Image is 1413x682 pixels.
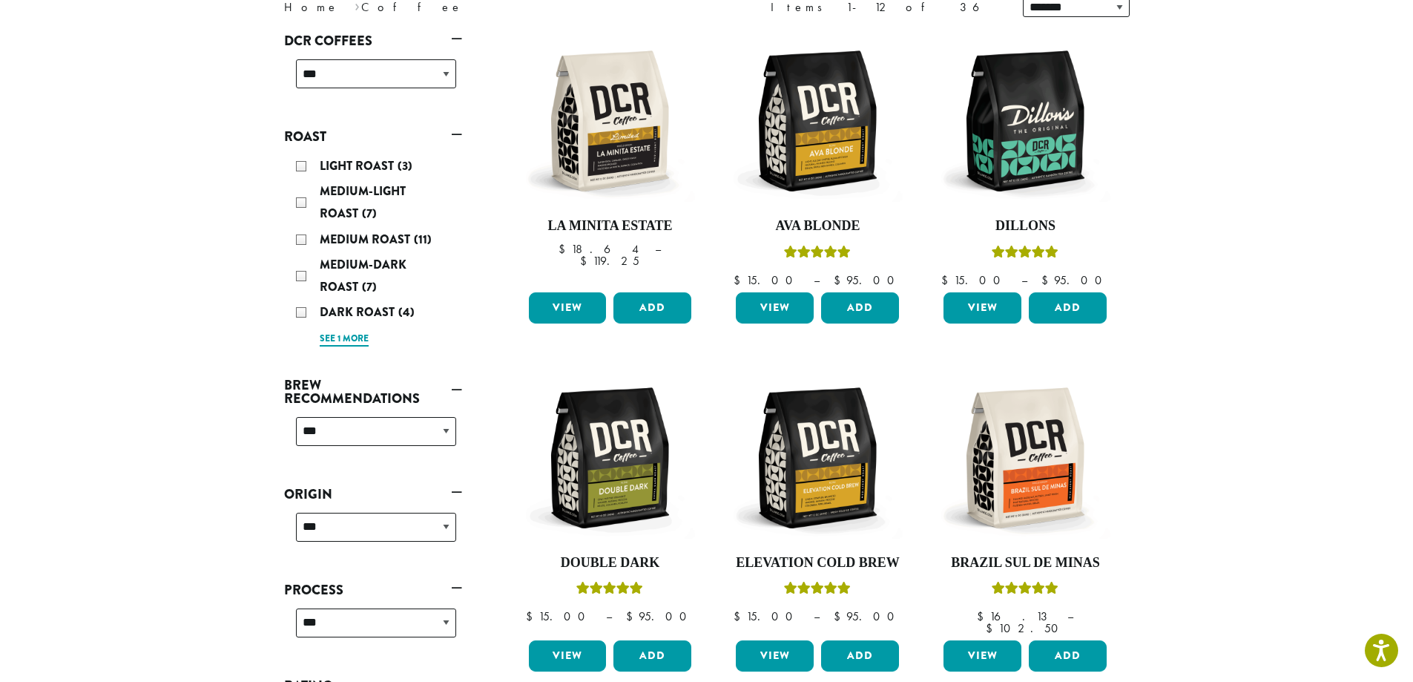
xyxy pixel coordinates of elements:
span: – [814,609,820,624]
bdi: 16.13 [977,609,1053,624]
h4: Double Dark [525,555,696,571]
a: Origin [284,482,462,507]
div: Rated 5.00 out of 5 [784,243,851,266]
span: $ [834,272,846,288]
span: – [655,241,661,257]
bdi: 119.25 [580,253,639,269]
span: – [1067,609,1073,624]
div: Rated 5.00 out of 5 [992,243,1058,266]
a: Brew Recommendations [284,373,462,411]
a: See 1 more [320,332,369,347]
span: (4) [398,304,415,321]
a: View [529,640,607,672]
span: Medium-Dark Roast [320,256,406,295]
span: $ [559,241,571,257]
span: $ [977,609,989,624]
span: $ [1041,272,1054,288]
div: Rated 5.00 out of 5 [784,580,851,602]
button: Add [821,640,899,672]
img: DCR-12oz-La-Minita-Estate-Stock-scaled.png [524,36,695,206]
a: Ava BlondeRated 5.00 out of 5 [732,36,903,286]
h4: La Minita Estate [525,218,696,235]
bdi: 18.64 [559,241,641,257]
bdi: 15.00 [941,272,1007,288]
div: Process [284,603,462,655]
span: (11) [414,231,432,248]
bdi: 95.00 [1041,272,1109,288]
span: (7) [362,205,377,222]
a: DillonsRated 5.00 out of 5 [940,36,1110,286]
h4: Ava Blonde [732,218,903,235]
button: Add [613,292,691,324]
div: Rated 4.50 out of 5 [576,580,643,602]
span: Medium-Light Roast [320,183,406,222]
span: $ [734,272,746,288]
bdi: 95.00 [626,609,694,624]
img: DCR-12oz-Ava-Blonde-Stock-scaled.png [732,36,903,206]
span: – [814,272,820,288]
span: (7) [362,278,377,295]
button: Add [613,640,691,672]
img: DCR-12oz-Elevation-Cold-Brew-Stock-scaled.png [732,373,903,543]
bdi: 95.00 [834,609,901,624]
button: Add [1029,292,1107,324]
a: View [943,292,1021,324]
a: View [736,292,814,324]
a: La Minita Estate [525,36,696,286]
h4: Dillons [940,218,1110,235]
span: $ [626,609,639,624]
div: Origin [284,507,462,560]
span: Dark Roast [320,304,398,321]
bdi: 15.00 [734,272,800,288]
bdi: 102.50 [986,620,1065,636]
a: DCR Coffees [284,28,462,53]
a: Double DarkRated 4.50 out of 5 [525,373,696,635]
a: Brazil Sul De MinasRated 5.00 out of 5 [940,373,1110,635]
a: View [529,292,607,324]
a: View [943,640,1021,672]
span: $ [734,609,746,624]
h4: Brazil Sul De Minas [940,555,1110,571]
div: Rated 5.00 out of 5 [992,580,1058,602]
span: Light Roast [320,157,398,174]
span: $ [580,253,593,269]
img: DCR-12oz-Dillons-Stock-scaled.png [940,36,1110,206]
span: $ [526,609,538,624]
span: (3) [398,157,412,174]
a: Elevation Cold BrewRated 5.00 out of 5 [732,373,903,635]
a: Roast [284,124,462,149]
bdi: 15.00 [526,609,592,624]
img: DCR-12oz-Brazil-Sul-De-Minas-Stock-scaled.png [940,373,1110,543]
bdi: 15.00 [734,609,800,624]
bdi: 95.00 [834,272,901,288]
div: Roast [284,149,462,355]
img: DCR-12oz-Double-Dark-Stock-scaled.png [524,373,695,543]
span: Medium Roast [320,231,414,248]
span: $ [986,620,998,636]
span: $ [834,609,846,624]
div: Brew Recommendations [284,411,462,464]
span: $ [941,272,954,288]
a: View [736,640,814,672]
button: Add [1029,640,1107,672]
button: Add [821,292,899,324]
a: Process [284,577,462,603]
span: – [606,609,612,624]
div: DCR Coffees [284,53,462,106]
span: – [1021,272,1027,288]
h4: Elevation Cold Brew [732,555,903,571]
